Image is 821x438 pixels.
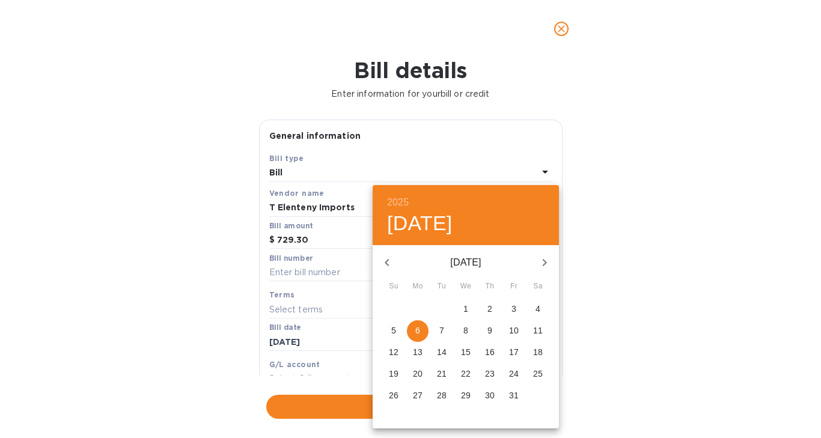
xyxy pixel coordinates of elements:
[503,363,525,385] button: 24
[503,385,525,407] button: 31
[389,346,398,358] p: 12
[533,346,543,358] p: 18
[407,320,429,342] button: 6
[479,281,501,293] span: Th
[431,385,453,407] button: 28
[455,363,477,385] button: 22
[407,363,429,385] button: 20
[437,389,447,401] p: 28
[455,299,477,320] button: 1
[485,346,495,358] p: 16
[437,368,447,380] p: 21
[383,320,404,342] button: 5
[413,368,423,380] p: 20
[389,368,398,380] p: 19
[533,324,543,336] p: 11
[455,385,477,407] button: 29
[455,320,477,342] button: 8
[479,342,501,363] button: 16
[527,281,549,293] span: Sa
[461,346,471,358] p: 15
[407,385,429,407] button: 27
[439,324,444,336] p: 7
[431,281,453,293] span: Tu
[503,320,525,342] button: 10
[437,346,447,358] p: 14
[387,194,409,211] button: 2025
[431,320,453,342] button: 7
[383,342,404,363] button: 12
[383,385,404,407] button: 26
[509,389,519,401] p: 31
[485,389,495,401] p: 30
[485,368,495,380] p: 23
[527,363,549,385] button: 25
[407,342,429,363] button: 13
[389,389,398,401] p: 26
[509,346,519,358] p: 17
[431,363,453,385] button: 21
[407,281,429,293] span: Mo
[455,342,477,363] button: 15
[383,281,404,293] span: Su
[487,303,492,315] p: 2
[401,255,530,270] p: [DATE]
[461,368,471,380] p: 22
[511,303,516,315] p: 3
[383,363,404,385] button: 19
[509,368,519,380] p: 24
[391,324,396,336] p: 5
[533,368,543,380] p: 25
[455,281,477,293] span: We
[387,211,453,236] button: [DATE]
[463,324,468,336] p: 8
[509,324,519,336] p: 10
[463,303,468,315] p: 1
[479,299,501,320] button: 2
[415,324,420,336] p: 6
[503,281,525,293] span: Fr
[527,320,549,342] button: 11
[479,320,501,342] button: 9
[503,342,525,363] button: 17
[487,324,492,336] p: 9
[413,389,423,401] p: 27
[431,342,453,363] button: 14
[527,342,549,363] button: 18
[461,389,471,401] p: 29
[503,299,525,320] button: 3
[527,299,549,320] button: 4
[479,385,501,407] button: 30
[536,303,540,315] p: 4
[479,363,501,385] button: 23
[413,346,423,358] p: 13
